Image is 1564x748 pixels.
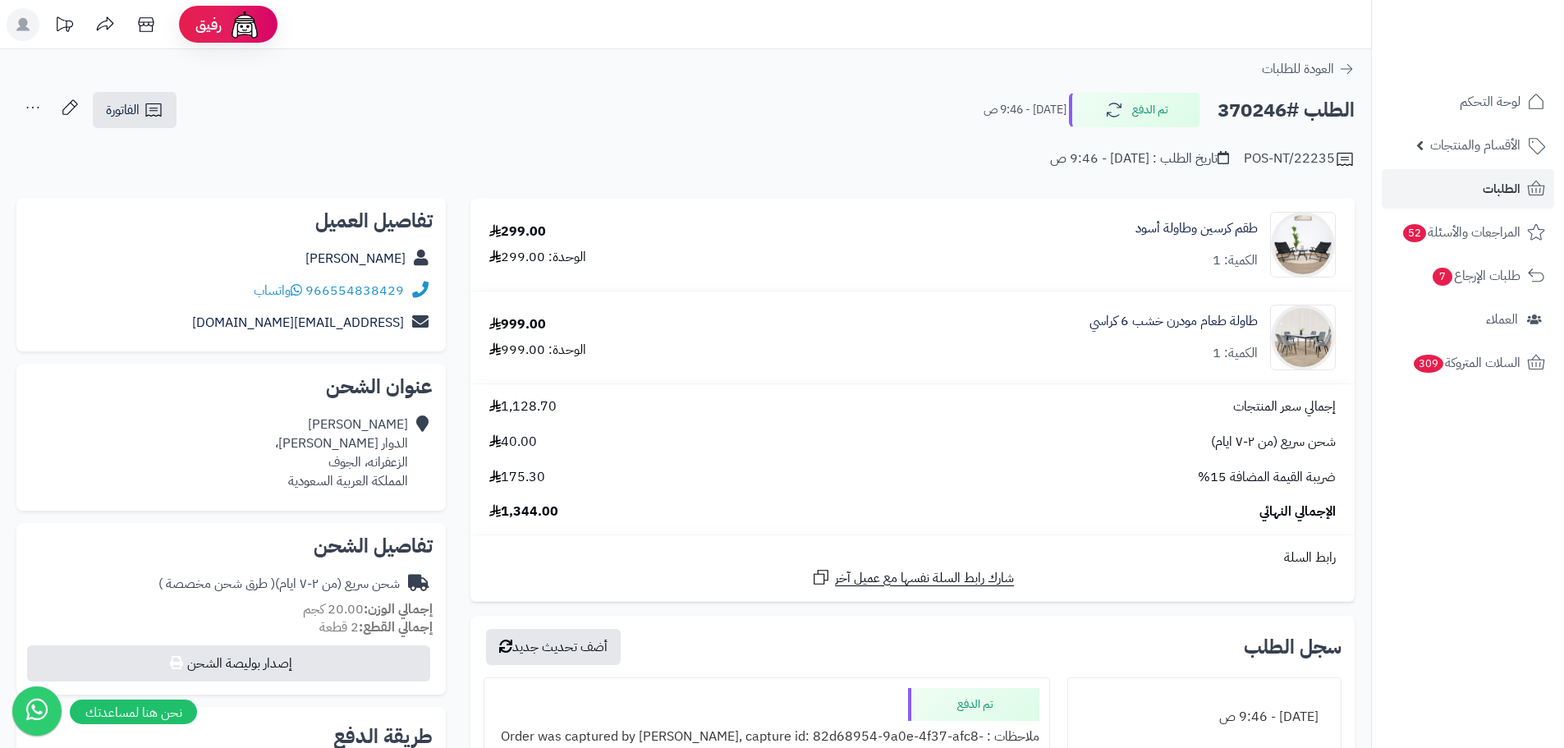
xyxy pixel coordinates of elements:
div: POS-NT/22235 [1244,149,1355,169]
a: السلات المتروكة309 [1382,343,1554,383]
a: المراجعات والأسئلة52 [1382,213,1554,252]
div: [DATE] - 9:46 ص [1078,701,1331,733]
span: إجمالي سعر المنتجات [1233,397,1336,416]
div: الكمية: 1 [1213,251,1258,270]
strong: إجمالي الوزن: [364,599,433,619]
span: طلبات الإرجاع [1431,264,1520,287]
div: رابط السلة [477,548,1348,567]
small: [DATE] - 9:46 ص [984,102,1066,118]
span: 309 [1414,355,1443,373]
a: 966554838429 [305,281,404,301]
a: طلبات الإرجاع7 [1382,256,1554,296]
img: ai-face.png [228,8,261,41]
a: [PERSON_NAME] [305,249,406,268]
img: logo-2.png [1452,46,1548,80]
div: الوحدة: 999.00 [489,341,586,360]
span: 1,128.70 [489,397,557,416]
button: إصدار بوليصة الشحن [27,645,430,681]
h3: سجل الطلب [1244,637,1342,657]
span: السلات المتروكة [1412,351,1520,374]
span: الإجمالي النهائي [1259,502,1336,521]
h2: عنوان الشحن [30,377,433,397]
span: 40.00 [489,433,537,452]
span: المراجعات والأسئلة [1401,221,1520,244]
span: العودة للطلبات [1262,59,1334,79]
small: 2 قطعة [319,617,433,637]
a: طاولة طعام مودرن خشب 6 كراسي [1089,312,1258,331]
div: تم الدفع [908,688,1039,721]
span: ( طرق شحن مخصصة ) [158,574,275,594]
small: 20.00 كجم [303,599,433,619]
a: لوحة التحكم [1382,82,1554,122]
span: رفيق [195,15,222,34]
span: الطلبات [1483,177,1520,200]
a: الفاتورة [93,92,177,128]
div: تاريخ الطلب : [DATE] - 9:46 ص [1050,149,1229,168]
img: 1747815872-1-90x90.jpg [1271,212,1335,278]
span: 52 [1403,224,1426,242]
h2: تفاصيل الشحن [30,536,433,556]
span: 7 [1433,268,1452,286]
span: الأقسام والمنتجات [1430,134,1520,157]
span: لوحة التحكم [1460,90,1520,113]
a: [EMAIL_ADDRESS][DOMAIN_NAME] [192,313,404,333]
a: طقم كرسين وطاولة أسود [1135,219,1258,238]
span: ضريبة القيمة المضافة 15% [1198,468,1336,487]
div: شحن سريع (من ٢-٧ ايام) [158,575,400,594]
div: [PERSON_NAME] الدوار [PERSON_NAME]، الزعفرانه، الجوف المملكة العربية السعودية [275,415,408,490]
div: الكمية: 1 [1213,344,1258,363]
div: الوحدة: 299.00 [489,248,586,267]
a: واتساب [254,281,302,301]
span: 1,344.00 [489,502,558,521]
span: الفاتورة [106,100,140,120]
a: الطلبات [1382,169,1554,209]
h2: طريقة الدفع [333,727,433,746]
span: العملاء [1486,308,1518,331]
h2: تفاصيل العميل [30,211,433,231]
a: تحديثات المنصة [44,8,85,45]
a: العودة للطلبات [1262,59,1355,79]
span: شارك رابط السلة نفسها مع عميل آخر [835,569,1014,588]
a: العملاء [1382,300,1554,339]
strong: إجمالي القطع: [359,617,433,637]
button: أضف تحديث جديد [486,629,621,665]
div: 999.00 [489,315,546,334]
div: 299.00 [489,223,546,241]
span: شحن سريع (من ٢-٧ ايام) [1211,433,1336,452]
h2: الطلب #370246 [1218,94,1355,127]
img: 1752669403-1-90x90.jpg [1271,305,1335,370]
a: شارك رابط السلة نفسها مع عميل آخر [811,567,1014,588]
span: 175.30 [489,468,545,487]
button: تم الدفع [1069,93,1200,127]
